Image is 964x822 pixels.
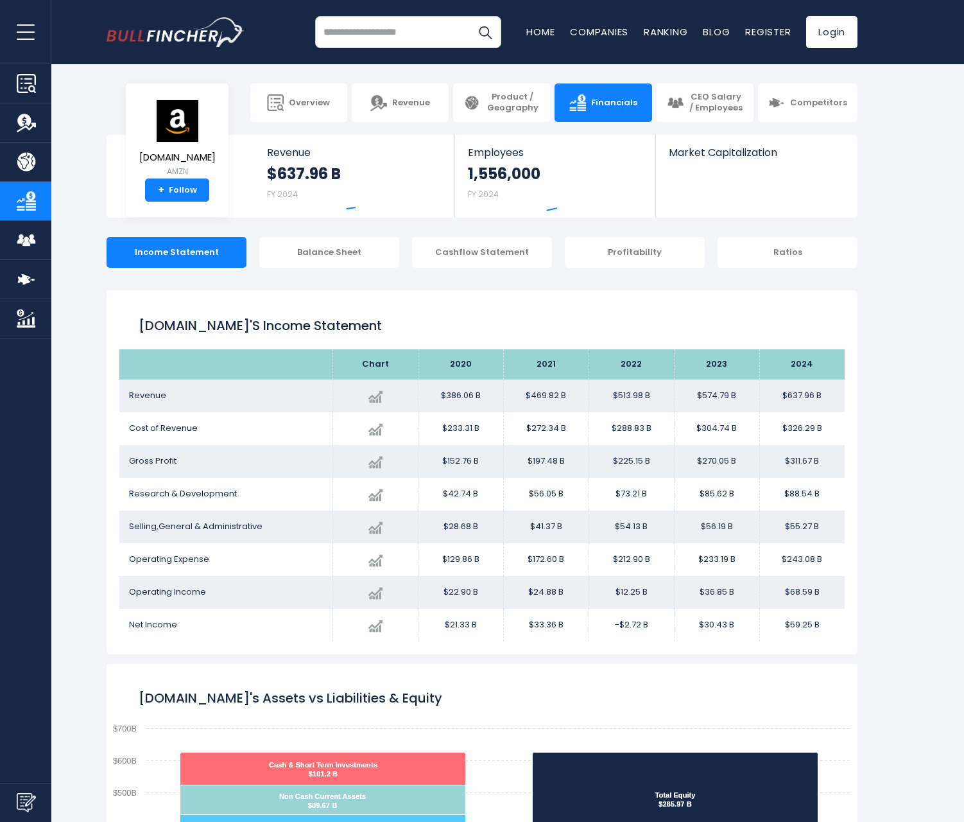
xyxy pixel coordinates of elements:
[485,92,540,114] span: Product / Geography
[418,478,503,511] td: $42.74 B
[759,543,845,576] td: $243.08 B
[113,788,137,798] text: $500B
[758,83,857,122] a: Competitors
[526,25,555,39] a: Home
[158,184,164,196] strong: +
[289,98,330,109] span: Overview
[674,478,759,511] td: $85.62 B
[279,792,366,809] text: Non Cash Current Assets $89.67 B
[468,146,642,159] span: Employees
[689,92,743,114] span: CEO Salary / Employees
[759,511,845,543] td: $55.27 B
[267,189,298,200] small: FY 2024
[759,576,845,609] td: $68.59 B
[129,553,209,565] span: Operating Expense
[107,17,245,47] img: bullfincher logo
[129,389,166,401] span: Revenue
[453,83,550,122] a: Product / Geography
[759,478,845,511] td: $88.54 B
[503,609,589,642] td: $33.36 B
[113,724,137,733] text: $700B
[418,349,503,380] th: 2020
[418,445,503,478] td: $152.76 B
[806,16,857,48] a: Login
[352,83,449,122] a: Revenue
[674,349,759,380] th: 2023
[250,83,347,122] a: Overview
[267,146,442,159] span: Revenue
[503,445,589,478] td: $197.48 B
[589,412,674,445] td: $288.83 B
[267,164,341,184] strong: $637.96 B
[759,609,845,642] td: $59.25 B
[254,135,455,218] a: Revenue $637.96 B FY 2024
[503,576,589,609] td: $24.88 B
[565,237,705,268] div: Profitability
[674,412,759,445] td: $304.74 B
[129,455,176,467] span: Gross Profit
[107,237,246,268] div: Income Statement
[656,135,856,180] a: Market Capitalization
[589,576,674,609] td: $12.25 B
[589,349,674,380] th: 2022
[589,543,674,576] td: $212.90 B
[589,380,674,412] td: $513.98 B
[644,25,687,39] a: Ranking
[589,478,674,511] td: $73.21 B
[418,412,503,445] td: $233.31 B
[139,166,216,177] small: AMZN
[674,380,759,412] td: $574.79 B
[674,511,759,543] td: $56.19 B
[759,445,845,478] td: $311.67 B
[139,152,216,163] span: [DOMAIN_NAME]
[418,380,503,412] td: $386.06 B
[468,189,499,200] small: FY 2024
[674,445,759,478] td: $270.05 B
[790,98,847,109] span: Competitors
[589,609,674,642] td: -$2.72 B
[503,478,589,511] td: $56.05 B
[145,179,209,202] a: +Follow
[589,445,674,478] td: $225.15 B
[745,25,791,39] a: Register
[655,791,696,808] text: Total Equity $285.97 B
[674,543,759,576] td: $233.19 B
[555,83,651,122] a: Financials
[674,576,759,609] td: $36.85 B
[503,349,589,380] th: 2021
[591,98,637,109] span: Financials
[468,164,540,184] strong: 1,556,000
[113,756,137,765] text: $600B
[129,422,198,434] span: Cost of Revenue
[759,412,845,445] td: $326.29 B
[674,609,759,642] td: $30.43 B
[129,618,177,631] span: Net Income
[412,237,552,268] div: Cashflow Statement
[392,98,430,109] span: Revenue
[139,689,442,707] tspan: [DOMAIN_NAME]'s Assets vs Liabilities & Equity
[503,412,589,445] td: $272.34 B
[418,609,503,642] td: $21.33 B
[503,380,589,412] td: $469.82 B
[589,511,674,543] td: $54.13 B
[759,349,845,380] th: 2024
[259,237,399,268] div: Balance Sheet
[718,237,857,268] div: Ratios
[332,349,418,380] th: Chart
[129,586,206,598] span: Operating Income
[455,135,655,218] a: Employees 1,556,000 FY 2024
[657,83,753,122] a: CEO Salary / Employees
[139,316,825,335] h1: [DOMAIN_NAME]'s Income Statement
[139,99,216,179] a: [DOMAIN_NAME] AMZN
[759,380,845,412] td: $637.96 B
[570,25,628,39] a: Companies
[418,511,503,543] td: $28.68 B
[129,520,263,532] span: Selling,General & Administrative
[129,487,237,500] span: Research & Development
[503,543,589,576] td: $172.60 B
[107,17,245,47] a: Go to homepage
[418,576,503,609] td: $22.90 B
[469,16,501,48] button: Search
[269,761,377,778] text: Cash & Short Term Investments $101.2 B
[703,25,730,39] a: Blog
